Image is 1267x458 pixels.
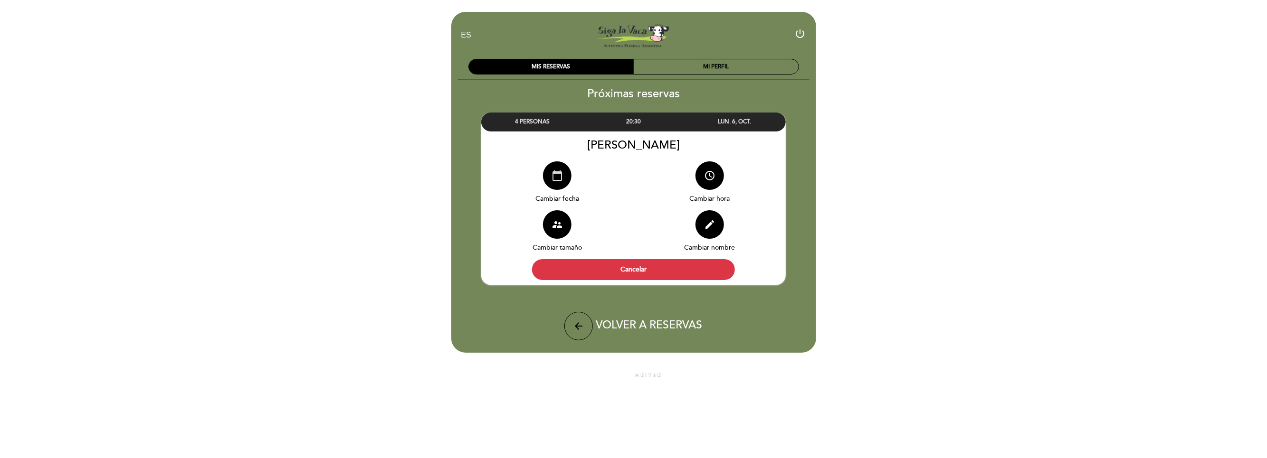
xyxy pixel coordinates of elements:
button: edit [695,210,724,239]
i: arrow_back [573,320,584,332]
i: power_settings_new [795,28,806,39]
i: calendar_today [552,170,563,181]
div: LUN. 6, OCT. [684,113,785,131]
span: VOLVER A RESERVAS [596,318,702,332]
a: Siga la vaca [GEOGRAPHIC_DATA][PERSON_NAME] [574,22,693,48]
h2: Próximas reservas [451,87,817,101]
i: edit [704,219,715,230]
div: [PERSON_NAME] [481,138,786,152]
button: arrow_back [564,312,593,340]
span: Cambiar nombre [684,243,735,252]
i: access_time [704,170,715,181]
span: powered by [606,372,632,378]
span: Cambiar fecha [535,195,579,203]
button: supervisor_account [543,210,572,239]
div: 4 PERSONAS [482,113,583,131]
span: Cambiar hora [689,195,730,203]
div: MIS RESERVAS [469,59,634,74]
div: MI PERFIL [634,59,799,74]
button: Cancelar [532,259,735,280]
i: supervisor_account [552,219,563,230]
button: power_settings_new [795,28,806,43]
button: access_time [695,161,724,190]
span: Cambiar tamaño [533,243,582,252]
a: powered by [606,372,662,378]
button: calendar_today [543,161,572,190]
img: MEITRE [635,373,662,377]
div: 20:30 [583,113,684,131]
